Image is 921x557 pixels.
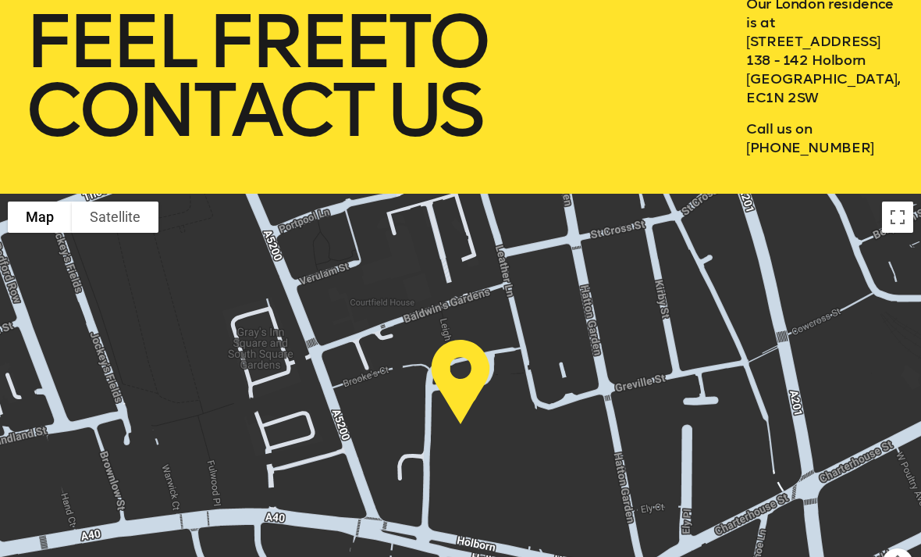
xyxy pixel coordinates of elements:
[72,202,158,234] button: Show satellite imagery
[882,202,913,234] button: Toggle fullscreen view
[8,202,72,234] button: Show street map
[746,120,896,157] p: Call us on [PHONE_NUMBER]
[25,7,525,145] h1: feel free to contact us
